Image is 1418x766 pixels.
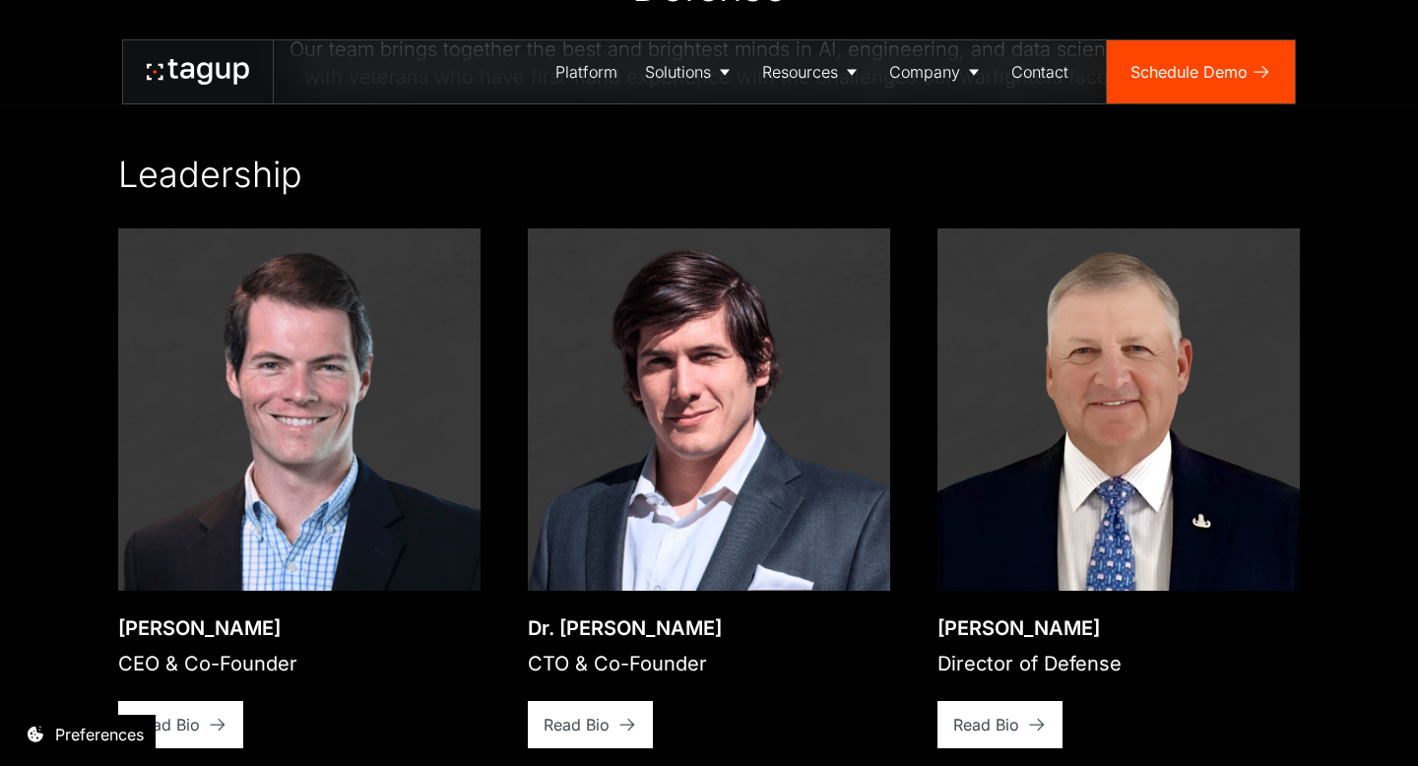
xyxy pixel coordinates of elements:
a: Resources [748,40,875,103]
h2: Leadership [118,154,302,197]
a: Open bio popup [528,228,890,591]
div: [PERSON_NAME] [118,614,297,642]
img: Jon Garrity [118,228,481,591]
div: Schedule Demo [1130,60,1248,84]
div: Open bio popup [527,590,528,591]
div: Preferences [55,723,144,746]
div: CTO & Co-Founder [528,650,722,677]
div: Director of Defense [937,650,1122,677]
img: Paul Plemmons [937,228,1300,591]
a: Schedule Demo [1107,40,1295,103]
div: Read Bio [953,713,1019,736]
a: Contact [998,40,1082,103]
div: Platform [555,60,617,84]
div: Dr. [PERSON_NAME] [528,614,722,642]
a: Read Bio [118,701,243,748]
a: Platform [542,40,631,103]
div: CEO & Co-Founder [118,650,297,677]
a: Open bio popup [937,228,1300,591]
a: Read Bio [528,701,653,748]
div: Contact [1011,60,1068,84]
a: Solutions [631,40,748,103]
div: Open bio popup [117,590,118,591]
div: Read Bio [544,713,610,736]
div: Company [889,60,960,84]
a: Open bio popup [118,228,481,591]
a: Read Bio [937,701,1063,748]
div: Read Bio [134,713,200,736]
div: Resources [762,60,838,84]
img: Dr. Will Vega-Brown [528,228,890,591]
a: Company [875,40,998,103]
div: [PERSON_NAME] [937,614,1122,642]
div: Open bio popup [936,590,937,591]
div: Solutions [645,60,711,84]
